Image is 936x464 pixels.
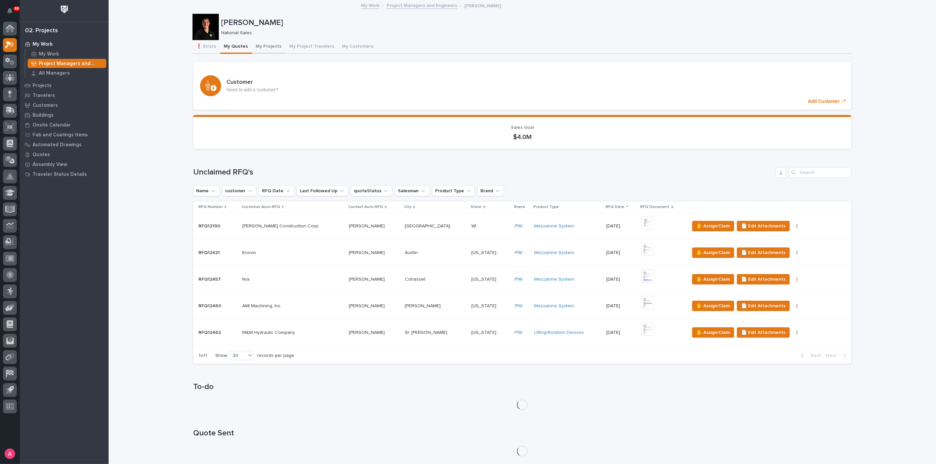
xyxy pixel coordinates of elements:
[515,223,522,229] a: PWI
[198,302,222,309] p: RFQ12460
[193,168,773,177] h1: Unclaimed RFQ's
[351,186,392,196] button: quoteStatus
[20,81,109,90] a: Projects
[471,249,498,256] p: [US_STATE]
[242,329,296,336] p: M&M Hydraulic Company
[20,140,109,150] a: Automated Drawings
[696,302,730,310] span: ✋ Assign/Claim
[534,223,574,229] a: Mezzanine System
[737,327,790,338] button: 📄 Edit Attachments
[242,302,283,309] p: AMI Machining, Inc.
[405,329,449,336] p: St. [PERSON_NAME]
[789,167,851,178] input: Search
[20,100,109,110] a: Customers
[741,329,786,336] span: 📄 Edit Attachments
[737,301,790,311] button: 📄 Edit Attachments
[796,353,823,359] button: Back
[405,302,442,309] p: [PERSON_NAME]
[471,222,478,229] p: WI
[230,352,246,359] div: 30
[737,221,790,231] button: 📄 Edit Attachments
[193,266,851,292] tr: RFQ12457RFQ12457 N/aN/a [PERSON_NAME][PERSON_NAME] CohassetCohasset [US_STATE][US_STATE] PWI Mezz...
[39,51,59,57] p: My Work
[193,348,213,364] p: 1 of 1
[640,203,670,211] p: RFQ Document
[33,142,82,148] p: Automated Drawings
[33,41,53,47] p: My Work
[14,6,19,11] p: 49
[405,249,419,256] p: Austin
[606,330,636,336] p: [DATE]
[25,49,109,58] a: My Work
[257,353,294,359] p: records per page
[193,213,851,239] tr: RFQ12190RFQ12190 [PERSON_NAME] Construction Corp[PERSON_NAME] Construction Corp [PERSON_NAME][PER...
[221,18,850,28] p: [PERSON_NAME]
[33,122,71,128] p: Onsite Calendar
[808,99,840,104] p: Add Customer
[20,159,109,169] a: Assembly View
[193,239,851,266] tr: RFQ12421RFQ12421 EnovisEnovis [PERSON_NAME][PERSON_NAME] AustinAustin [US_STATE][US_STATE] PWI Me...
[20,150,109,159] a: Quotes
[606,303,636,309] p: [DATE]
[534,303,574,309] a: Mezzanine System
[8,8,17,18] div: Notifications49
[478,186,504,196] button: Brand
[25,59,109,68] a: Project Managers and Engineers
[471,329,498,336] p: [US_STATE]
[220,40,252,54] button: My Quotes
[193,62,851,110] a: Add Customer
[20,169,109,179] a: Traveler Status Details
[741,302,786,310] span: 📄 Edit Attachments
[193,40,220,54] button: ❗ Errors
[696,222,730,230] span: ✋ Assign/Claim
[741,275,786,283] span: 📄 Edit Attachments
[696,249,730,257] span: ✋ Assign/Claim
[387,1,457,9] a: Project Managers and Engineers
[242,275,251,282] p: N/a
[33,93,55,99] p: Travelers
[606,203,624,211] p: RFQ Date
[395,186,429,196] button: Salesman
[534,277,574,282] a: Mezzanine System
[221,30,847,36] p: National Sales
[286,40,338,54] button: My Project Travelers
[471,203,481,211] p: State
[33,112,54,118] p: Buildings
[692,274,734,285] button: ✋ Assign/Claim
[193,429,851,438] h1: Quote Sent
[20,39,109,49] a: My Work
[20,130,109,140] a: Fab and Coatings Items
[3,4,17,18] button: Notifications
[534,250,574,256] a: Mezzanine System
[361,1,379,9] a: My Work
[33,103,58,108] p: Customers
[242,249,257,256] p: Enovis
[471,302,498,309] p: [US_STATE]
[198,275,222,282] p: RFQ12457
[807,353,821,359] span: Back
[33,162,67,168] p: Assembly View
[33,83,52,89] p: Projects
[198,329,222,336] p: RFQ12462
[696,275,730,283] span: ✋ Assign/Claim
[193,319,851,346] tr: RFQ12462RFQ12462 M&M Hydraulic CompanyM&M Hydraulic Company [PERSON_NAME][PERSON_NAME] St. [PERSO...
[193,382,851,392] h1: To-do
[201,133,844,141] p: $4.0M
[259,186,294,196] button: RFQ Date
[606,223,636,229] p: [DATE]
[515,277,522,282] a: PWI
[534,330,584,336] a: Lifting/Rotation Devices
[222,186,256,196] button: customer
[471,275,498,282] p: [US_STATE]
[349,222,386,229] p: [PERSON_NAME]
[252,40,286,54] button: My Projects
[297,186,348,196] button: Last Followed Up
[198,222,221,229] p: RFQ12190
[39,70,70,76] p: All Managers
[338,40,377,54] button: My Customers
[696,329,730,336] span: ✋ Assign/Claim
[515,303,522,309] a: PWI
[226,79,278,86] h3: Customer
[198,249,221,256] p: RFQ12421
[692,301,734,311] button: ✋ Assign/Claim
